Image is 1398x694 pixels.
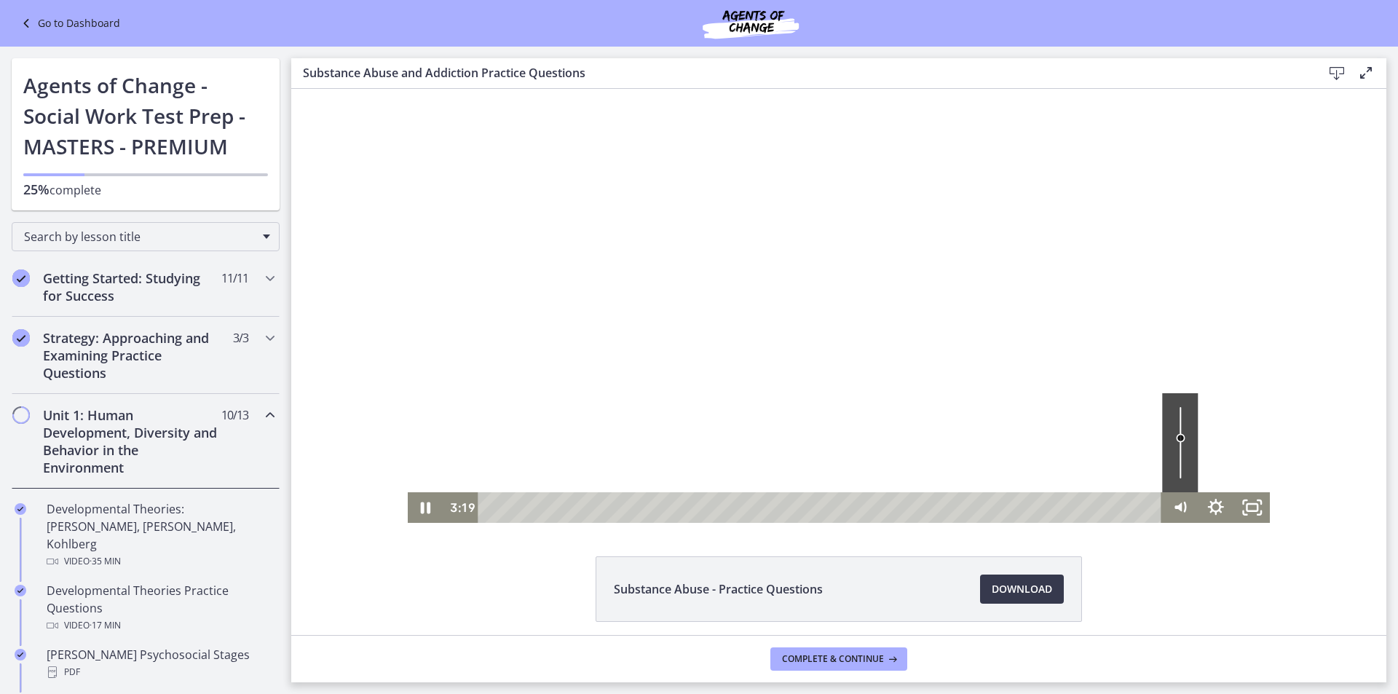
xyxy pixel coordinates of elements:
[980,575,1064,604] a: Download
[782,653,884,665] span: Complete & continue
[291,89,1386,523] iframe: Video Lesson
[770,647,907,671] button: Complete & continue
[15,585,26,596] i: Completed
[90,553,121,570] span: · 35 min
[12,269,30,287] i: Completed
[233,329,248,347] span: 3 / 3
[47,663,274,681] div: PDF
[221,406,248,424] span: 10 / 13
[23,70,268,162] h1: Agents of Change - Social Work Test Prep - MASTERS - PREMIUM
[907,403,943,434] button: Show settings menu
[90,617,121,634] span: · 17 min
[47,582,274,634] div: Developmental Theories Practice Questions
[663,6,838,41] img: Agents of Change
[43,406,221,476] h2: Unit 1: Human Development, Diversity and Behavior in the Environment
[15,503,26,515] i: Completed
[24,229,256,245] span: Search by lesson title
[303,64,1299,82] h3: Substance Abuse and Addiction Practice Questions
[43,329,221,382] h2: Strategy: Approaching and Examining Practice Questions
[47,646,274,681] div: [PERSON_NAME] Psychosocial Stages
[12,329,30,347] i: Completed
[221,269,248,287] span: 11 / 11
[23,181,268,199] p: complete
[15,649,26,661] i: Completed
[12,222,280,251] div: Search by lesson title
[47,617,274,634] div: Video
[17,15,120,32] a: Go to Dashboard
[614,580,823,598] span: Substance Abuse - Practice Questions
[992,580,1052,598] span: Download
[871,403,907,434] button: Mute
[47,553,274,570] div: Video
[943,403,979,434] button: Fullscreen
[871,304,907,403] div: Volume
[43,269,221,304] h2: Getting Started: Studying for Success
[47,500,274,570] div: Developmental Theories: [PERSON_NAME], [PERSON_NAME], Kohlberg
[23,181,50,198] span: 25%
